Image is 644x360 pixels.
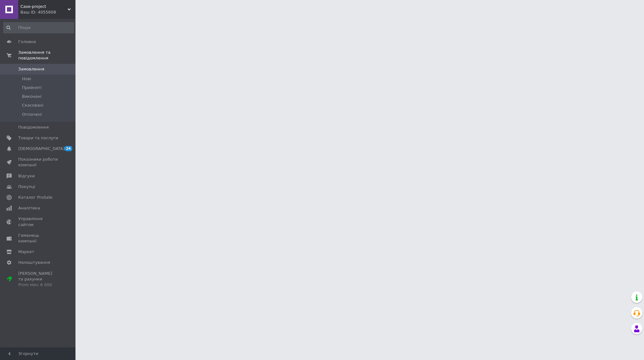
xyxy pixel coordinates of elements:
[18,50,75,61] span: Замовлення та повідомлення
[18,271,58,288] span: [PERSON_NAME] та рахунки
[22,94,42,99] span: Виконані
[64,146,72,151] span: 24
[18,39,36,45] span: Головна
[18,249,34,255] span: Маркет
[18,184,35,190] span: Покупці
[18,205,40,211] span: Аналітика
[22,102,43,108] span: Скасовані
[22,112,42,117] span: Оплачені
[18,135,58,141] span: Товари та послуги
[18,146,65,152] span: [DEMOGRAPHIC_DATA]
[18,157,58,168] span: Показники роботи компанії
[18,125,49,130] span: Повідомлення
[20,9,75,15] div: Ваш ID: 4055608
[3,22,74,33] input: Пошук
[18,233,58,244] span: Гаманець компанії
[18,195,52,200] span: Каталог ProSale
[18,173,35,179] span: Відгуки
[18,260,50,265] span: Налаштування
[22,85,42,91] span: Прийняті
[18,66,44,72] span: Замовлення
[20,4,68,9] span: Case-project
[22,76,31,82] span: Нові
[18,216,58,227] span: Управління сайтом
[18,282,58,288] div: Prom мікс 6 000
